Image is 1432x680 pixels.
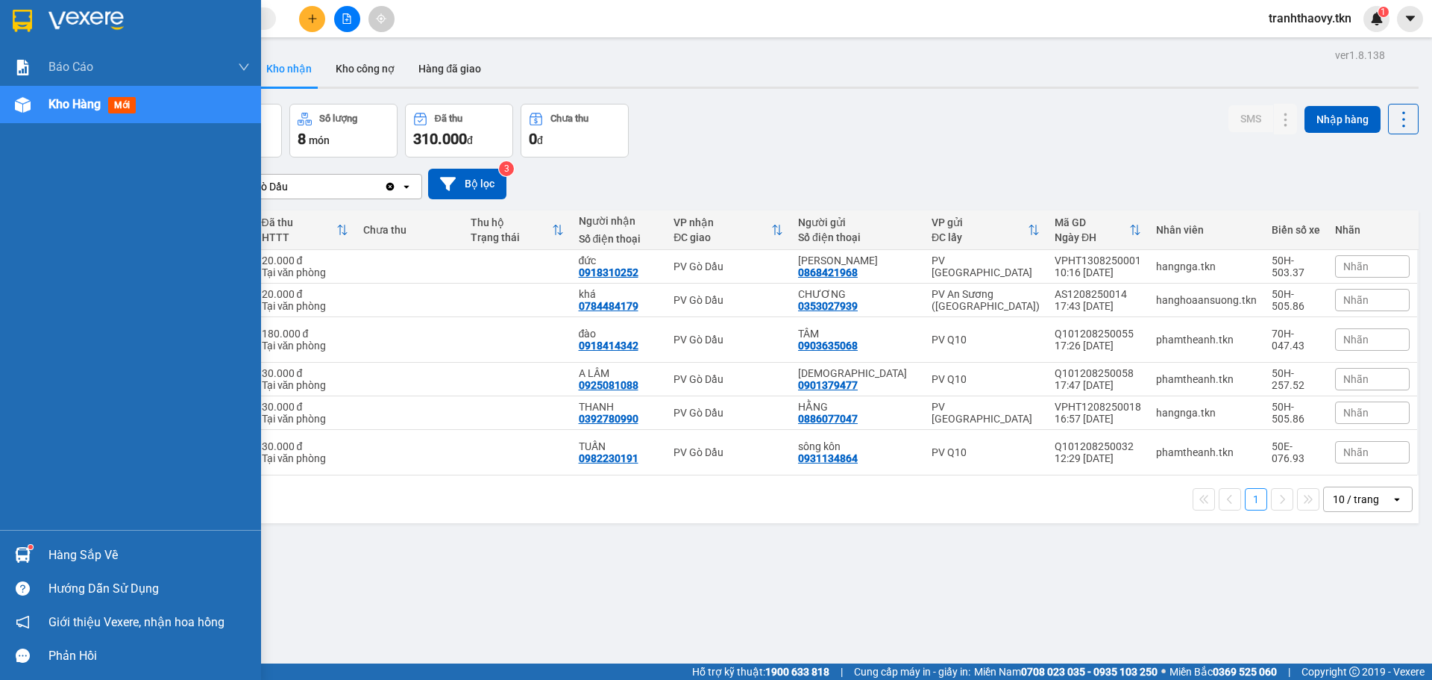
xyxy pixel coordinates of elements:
span: Báo cáo [48,57,93,76]
div: 20.000 đ [262,255,349,266]
button: Đã thu310.000đ [405,104,513,157]
div: 0903635068 [798,340,858,352]
button: Số lượng8món [289,104,398,157]
div: Thu hộ [471,216,551,228]
span: tranhthaovy.tkn [1257,9,1363,28]
div: Nhãn [1335,224,1410,236]
div: 0918414342 [579,340,638,352]
span: 1 [1381,7,1386,17]
div: 0925081088 [579,379,638,391]
div: 0918310252 [579,266,638,278]
div: 20.000 đ [262,288,349,300]
span: Cung cấp máy in - giấy in: [854,664,970,680]
th: Toggle SortBy [666,210,791,250]
span: caret-down [1404,12,1417,25]
div: đức [579,255,659,266]
span: Miền Nam [974,664,1158,680]
img: logo-vxr [13,10,32,32]
span: Kho hàng [48,97,101,111]
div: 0886077047 [798,413,858,425]
button: file-add [334,6,360,32]
div: Đã thu [435,113,462,124]
div: TÂM [798,328,917,340]
div: 70H-047.43 [1272,328,1320,352]
div: PV Gò Dầu [673,407,783,419]
span: mới [108,97,136,113]
div: Tại văn phòng [262,379,349,391]
span: message [16,649,30,663]
div: 0901379477 [798,379,858,391]
div: 0392780990 [579,413,638,425]
div: VPHT1308250001 [1055,255,1141,266]
div: Tại văn phòng [262,266,349,278]
div: Hướng dẫn sử dụng [48,578,250,600]
div: khá [579,288,659,300]
div: PV [GEOGRAPHIC_DATA] [932,401,1040,425]
div: phamtheanh.tkn [1156,334,1257,346]
div: 180.000 đ [262,328,349,340]
div: Trạng thái [471,231,551,243]
button: caret-down [1397,6,1423,32]
div: ĐC lấy [932,231,1028,243]
div: Q101208250032 [1055,440,1141,452]
div: sông kôn [798,440,917,452]
span: copyright [1349,667,1360,677]
img: warehouse-icon [15,97,31,113]
div: ĐC giao [673,231,771,243]
div: HẰNG [798,401,917,413]
div: Số điện thoại [798,231,917,243]
span: plus [307,13,318,24]
strong: 0369 525 060 [1213,666,1277,678]
div: PV Q10 [932,446,1040,458]
div: 0868421968 [798,266,858,278]
div: 50H-503.37 [1272,255,1320,278]
span: Nhãn [1343,446,1369,458]
svg: open [401,181,412,193]
div: PV Q10 [932,373,1040,385]
button: plus [299,6,325,32]
span: đ [467,134,473,146]
strong: 0708 023 035 - 0935 103 250 [1021,666,1158,678]
span: Giới thiệu Vexere, nhận hoa hồng [48,613,224,631]
div: phamtheanh.tkn [1156,446,1257,458]
svg: open [1391,493,1403,505]
div: CHƯƠNG [798,288,917,300]
sup: 1 [28,545,33,549]
span: Nhãn [1343,294,1369,306]
div: 10 / trang [1333,492,1379,507]
div: 12:29 [DATE] [1055,452,1141,464]
div: Tại văn phòng [262,452,349,464]
img: icon-new-feature [1370,12,1384,25]
th: Toggle SortBy [1047,210,1149,250]
div: 0784484179 [579,300,638,312]
span: 310.000 [413,130,467,148]
div: 0982230191 [579,452,638,464]
span: Miền Bắc [1169,664,1277,680]
sup: 1 [1378,7,1389,17]
div: 17:26 [DATE] [1055,340,1141,352]
div: PV Gò Dầu [238,179,288,194]
span: món [309,134,330,146]
div: VPHT1208250018 [1055,401,1141,413]
img: solution-icon [15,60,31,75]
button: Kho công nợ [324,51,406,87]
div: 16:57 [DATE] [1055,413,1141,425]
div: HTTT [262,231,337,243]
span: Nhãn [1343,407,1369,419]
span: 8 [298,130,306,148]
button: Chưa thu0đ [521,104,629,157]
div: Ngày ĐH [1055,231,1129,243]
svg: Clear value [384,181,396,193]
div: HỮU LÂM [798,255,917,266]
th: Toggle SortBy [254,210,357,250]
div: 0931134864 [798,452,858,464]
div: VP nhận [673,216,771,228]
th: Toggle SortBy [924,210,1047,250]
div: Chưa thu [363,224,456,236]
span: | [841,664,843,680]
button: Kho nhận [254,51,324,87]
div: PV Gò Dầu [673,334,783,346]
div: Chưa thu [550,113,588,124]
div: 50H-505.86 [1272,288,1320,312]
div: Nhân viên [1156,224,1257,236]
